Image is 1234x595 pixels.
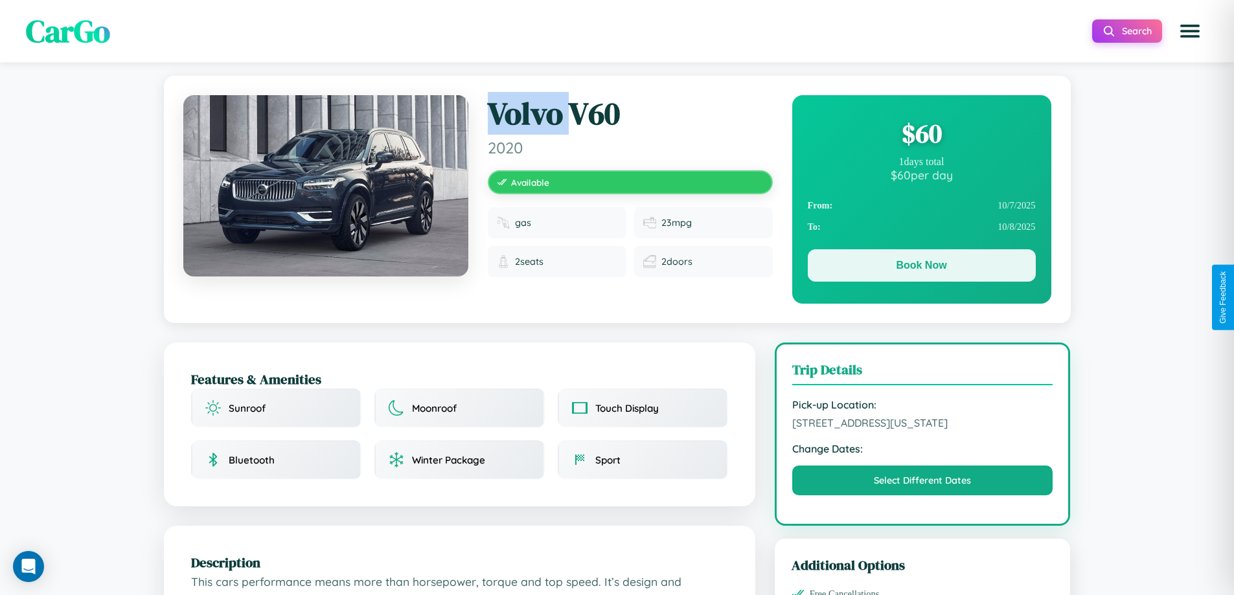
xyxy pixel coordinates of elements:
span: 23 mpg [661,217,692,229]
h1: Volvo V60 [488,95,773,133]
h2: Features & Amenities [191,370,728,388]
img: Seats [497,255,510,268]
div: $ 60 [808,116,1036,151]
span: Sunroof [229,402,266,414]
img: Fuel type [497,216,510,229]
h3: Additional Options [792,556,1054,574]
button: Open menu [1172,13,1208,49]
span: 2020 [488,138,773,157]
strong: Pick-up Location: [792,398,1053,411]
div: Give Feedback [1218,271,1228,324]
img: Volvo V60 2020 [183,95,468,276]
strong: To: [808,221,821,232]
span: Search [1122,25,1152,37]
div: $ 60 per day [808,168,1036,182]
span: Winter Package [412,454,485,466]
button: Search [1092,19,1162,43]
button: Book Now [808,249,1036,282]
span: Touch Display [595,402,659,414]
span: CarGo [26,10,110,52]
strong: Change Dates: [792,442,1053,455]
span: Bluetooth [229,454,275,466]
img: Fuel efficiency [643,216,656,229]
span: [STREET_ADDRESS][US_STATE] [792,416,1053,429]
h3: Trip Details [792,360,1053,385]
span: Sport [595,454,621,466]
span: gas [515,217,531,229]
strong: From: [808,200,833,211]
span: 2 doors [661,256,692,267]
h2: Description [191,553,728,572]
div: 10 / 7 / 2025 [808,195,1036,216]
div: Open Intercom Messenger [13,551,44,582]
button: Select Different Dates [792,466,1053,495]
span: Moonroof [412,402,457,414]
div: 1 days total [808,156,1036,168]
span: 2 seats [515,256,543,267]
img: Doors [643,255,656,268]
span: Available [511,177,549,188]
div: 10 / 8 / 2025 [808,216,1036,238]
